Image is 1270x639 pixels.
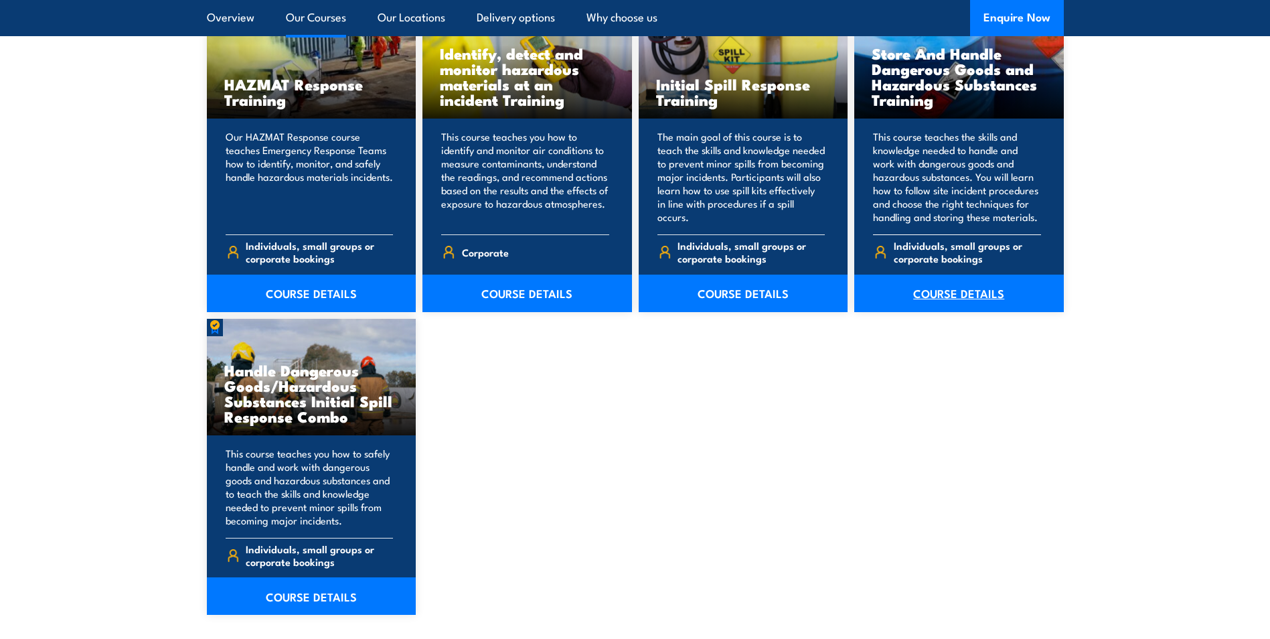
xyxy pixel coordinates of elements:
h3: Initial Spill Response Training [656,76,831,107]
span: Individuals, small groups or corporate bookings [678,239,825,265]
a: COURSE DETAILS [854,275,1064,312]
p: This course teaches you how to safely handle and work with dangerous goods and hazardous substanc... [226,447,394,527]
p: This course teaches you how to identify and monitor air conditions to measure contaminants, under... [441,130,609,224]
p: This course teaches the skills and knowledge needed to handle and work with dangerous goods and h... [873,130,1041,224]
p: Our HAZMAT Response course teaches Emergency Response Teams how to identify, monitor, and safely ... [226,130,394,224]
span: Individuals, small groups or corporate bookings [246,543,393,568]
span: Individuals, small groups or corporate bookings [894,239,1041,265]
h3: Handle Dangerous Goods/Hazardous Substances Initial Spill Response Combo [224,362,399,424]
a: COURSE DETAILS [639,275,848,312]
span: Corporate [462,242,509,263]
a: COURSE DETAILS [422,275,632,312]
h3: Store And Handle Dangerous Goods and Hazardous Substances Training [872,46,1046,107]
a: COURSE DETAILS [207,275,416,312]
p: The main goal of this course is to teach the skills and knowledge needed to prevent minor spills ... [657,130,825,224]
h3: Identify, detect and monitor hazardous materials at an incident Training [440,46,615,107]
h3: HAZMAT Response Training [224,76,399,107]
a: COURSE DETAILS [207,577,416,615]
span: Individuals, small groups or corporate bookings [246,239,393,265]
